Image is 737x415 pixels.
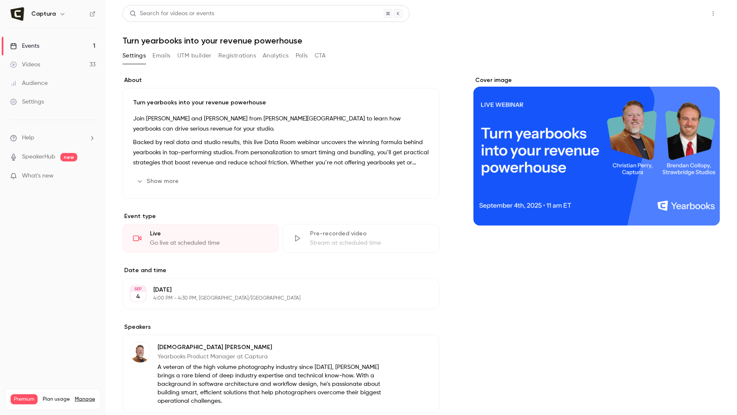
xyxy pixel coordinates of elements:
h6: Captura [31,10,56,18]
a: Manage [75,396,95,403]
iframe: Noticeable Trigger [85,172,95,180]
span: Plan usage [43,396,70,403]
p: Join [PERSON_NAME] and [PERSON_NAME] from [PERSON_NAME][GEOGRAPHIC_DATA] to learn how yearbooks c... [133,114,429,134]
p: 4 [136,292,140,301]
button: Settings [122,49,146,63]
p: [DEMOGRAPHIC_DATA] [PERSON_NAME] [158,343,385,352]
span: Help [22,134,34,142]
p: Backed by real data and studio results, this live Data Room webinar uncovers the winning formula ... [133,137,429,168]
span: What's new [22,172,54,180]
button: Share [666,5,700,22]
a: SpeakerHub [22,153,55,161]
div: Stream at scheduled time [310,239,429,247]
p: [DATE] [153,286,395,294]
div: Pre-recorded videoStream at scheduled time [283,224,439,253]
div: Videos [10,60,40,69]
img: Christian Perry [130,342,150,363]
div: Christian Perry[DEMOGRAPHIC_DATA] [PERSON_NAME]Yearbooks Product Manager at CapturaA veteran of t... [122,335,440,412]
span: Premium [11,394,38,404]
div: Audience [10,79,48,87]
button: Analytics [263,49,289,63]
span: new [60,153,77,161]
button: UTM builder [177,49,212,63]
div: Events [10,42,39,50]
div: LiveGo live at scheduled time [122,224,279,253]
p: Yearbooks Product Manager at Captura [158,352,385,361]
li: help-dropdown-opener [10,134,95,142]
label: Date and time [122,266,440,275]
p: A veteran of the high volume photography industry since [DATE], [PERSON_NAME] brings a rare blend... [158,363,385,405]
p: 4:00 PM - 4:30 PM, [GEOGRAPHIC_DATA]/[GEOGRAPHIC_DATA] [153,295,395,302]
div: Live [150,229,269,238]
label: Speakers [122,323,440,331]
button: Show more [133,175,184,188]
p: Turn yearbooks into your revenue powerhouse [133,98,429,107]
label: Cover image [473,76,720,85]
section: Cover image [473,76,720,226]
div: SEP [131,286,146,292]
label: About [122,76,440,85]
button: Emails [152,49,170,63]
div: Settings [10,98,44,106]
div: Pre-recorded video [310,229,429,238]
button: Polls [296,49,308,63]
p: Event type [122,212,440,221]
button: CTA [315,49,326,63]
div: Search for videos or events [130,9,214,18]
button: Registrations [218,49,256,63]
div: Go live at scheduled time [150,239,269,247]
img: Captura [11,7,24,21]
h1: Turn yearbooks into your revenue powerhouse [122,35,720,46]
